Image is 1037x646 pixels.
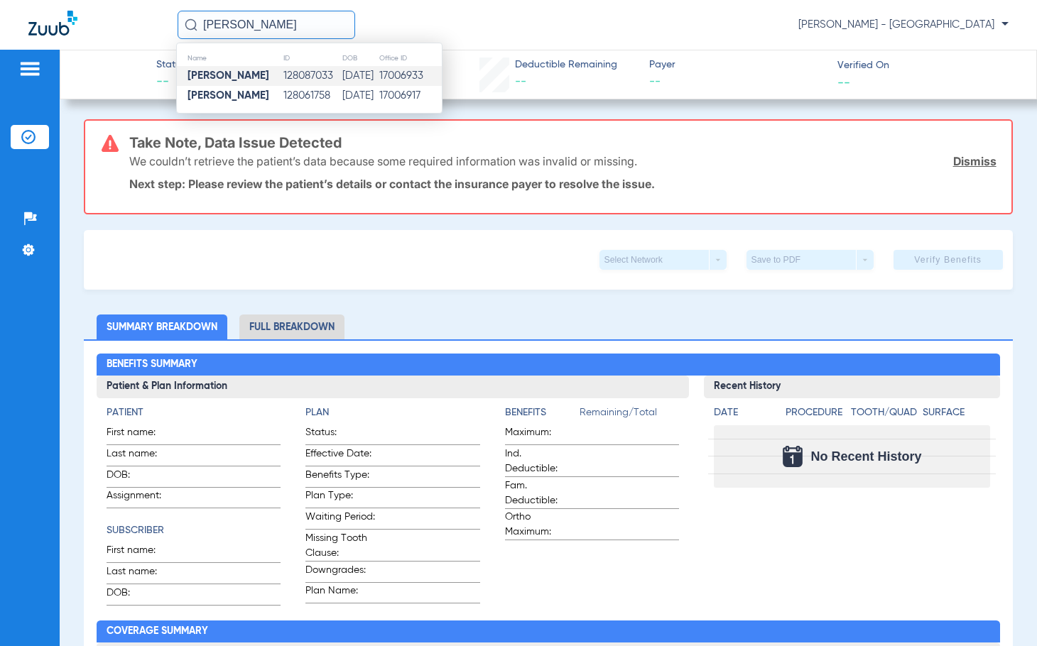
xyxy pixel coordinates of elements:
li: Summary Breakdown [97,314,227,339]
span: Ind. Deductible: [505,447,575,476]
th: Name [177,50,283,66]
app-breakdown-title: Tooth/Quad [851,405,918,425]
a: Dismiss [953,154,997,168]
span: Verified On [837,58,1014,73]
span: Benefits Type: [305,468,375,487]
span: Missing Tooth Clause: [305,531,375,561]
span: Maximum: [505,425,575,444]
th: Office ID [379,50,442,66]
span: Effective Date: [305,447,375,466]
span: Deductible Remaining [515,58,617,72]
li: Full Breakdown [239,314,344,339]
span: Downgrades: [305,563,375,582]
img: hamburger-icon [18,60,41,77]
span: First name: [107,543,176,562]
span: Plan Name: [305,584,375,603]
td: 17006933 [379,66,442,86]
td: [DATE] [342,66,379,86]
span: Ortho Maximum: [505,510,575,540]
h4: Tooth/Quad [851,405,918,420]
span: First name: [107,425,176,444]
h4: Procedure [786,405,846,420]
span: -- [649,73,825,91]
p: We couldn’t retrieve the patient’s data because some required information was invalid or missing. [129,154,637,168]
span: Status: [305,425,375,444]
h4: Patient [107,405,281,420]
span: Waiting Period: [305,510,375,529]
h3: Patient & Plan Information [97,376,689,398]
th: ID [283,50,341,66]
img: Search Icon [185,18,197,31]
h4: Plan [305,405,479,420]
span: No Recent History [811,449,922,464]
img: Zuub Logo [28,11,77,35]
span: DOB: [107,586,176,605]
h4: Surface [923,405,990,420]
span: Plan Type: [305,488,375,508]
td: [DATE] [342,86,379,106]
h3: Recent History [704,376,1000,398]
span: DOB: [107,468,176,487]
p: Next step: Please review the patient’s details or contact the insurance payer to resolve the issue. [129,177,996,191]
span: -- [156,73,185,91]
h3: Take Note, Data Issue Detected [129,136,996,150]
span: Last name: [107,564,176,584]
td: 128061758 [283,86,341,106]
span: Payer [649,58,825,72]
span: Assignment: [107,488,176,508]
h2: Benefits Summary [97,354,1000,376]
app-breakdown-title: Date [714,405,773,425]
th: DOB [342,50,379,66]
strong: [PERSON_NAME] [188,70,269,81]
span: Remaining/Total [580,405,679,425]
span: [PERSON_NAME] - [GEOGRAPHIC_DATA] [798,18,1009,32]
h4: Benefits [505,405,580,420]
img: error-icon [102,135,119,152]
app-breakdown-title: Surface [923,405,990,425]
td: 128087033 [283,66,341,86]
span: Fam. Deductible: [505,478,575,508]
span: Status [156,58,185,72]
span: -- [837,75,850,89]
input: Search for patients [178,11,355,39]
td: 17006917 [379,86,442,106]
app-breakdown-title: Benefits [505,405,580,425]
h2: Coverage Summary [97,620,1000,643]
span: -- [515,76,526,87]
h4: Subscriber [107,523,281,538]
strong: [PERSON_NAME] [188,90,269,101]
h4: Date [714,405,773,420]
app-breakdown-title: Procedure [786,405,846,425]
img: Calendar [783,446,803,467]
span: Last name: [107,447,176,466]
